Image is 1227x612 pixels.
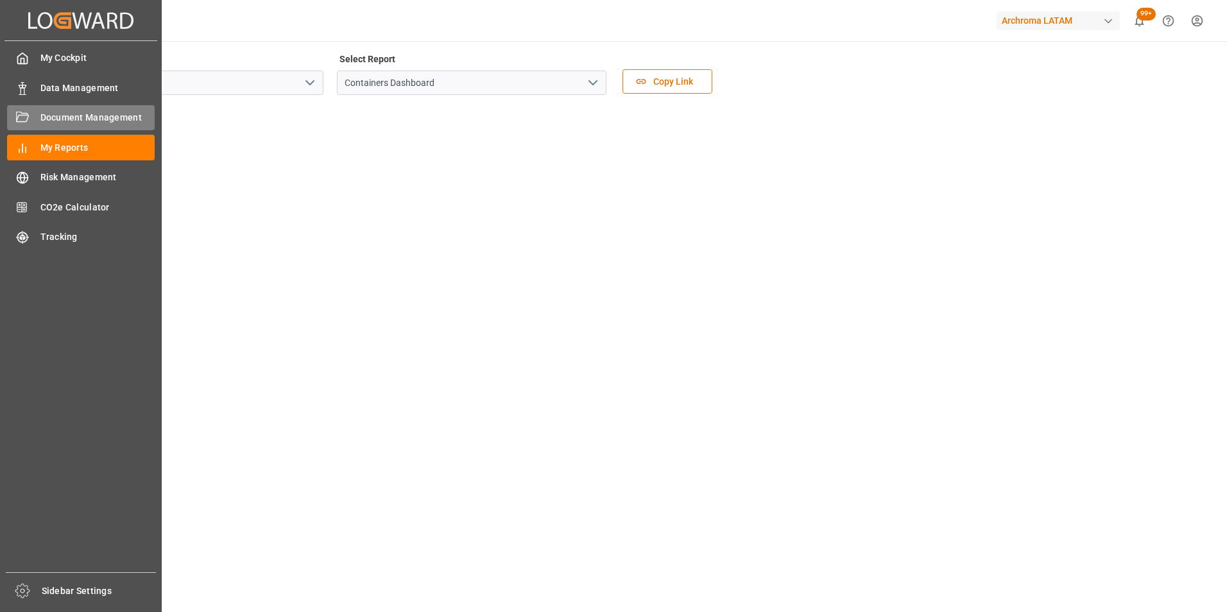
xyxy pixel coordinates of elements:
span: 99+ [1137,8,1156,21]
div: Archroma LATAM [997,12,1120,30]
a: My Reports [7,135,155,160]
input: Type to search/select [337,71,606,95]
a: Tracking [7,225,155,250]
a: CO2e Calculator [7,194,155,219]
a: My Cockpit [7,46,155,71]
span: My Cockpit [40,51,155,65]
a: Data Management [7,75,155,100]
span: CO2e Calculator [40,201,155,214]
input: Type to search/select [54,71,323,95]
span: Risk Management [40,171,155,184]
button: Help Center [1154,6,1183,35]
button: open menu [300,73,319,93]
a: Document Management [7,105,155,130]
span: Sidebar Settings [42,584,157,598]
button: open menu [583,73,602,93]
span: Copy Link [647,75,699,89]
span: Document Management [40,111,155,124]
button: Copy Link [622,69,712,94]
label: Select Report [337,50,397,68]
button: show 100 new notifications [1125,6,1154,35]
a: Risk Management [7,165,155,190]
button: Archroma LATAM [997,8,1125,33]
span: Data Management [40,81,155,95]
span: Tracking [40,230,155,244]
span: My Reports [40,141,155,155]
